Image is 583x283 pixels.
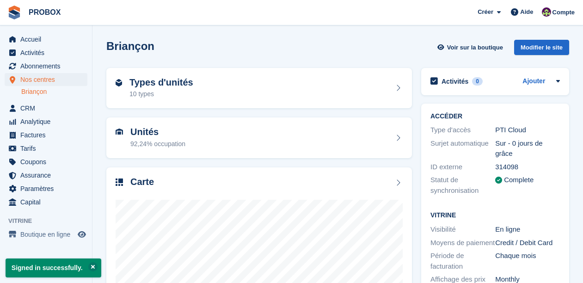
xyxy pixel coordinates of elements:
[130,139,185,149] div: 92,24% occupation
[20,60,76,73] span: Abonnements
[430,113,560,120] h2: ACCÉDER
[5,142,87,155] a: menu
[495,162,560,172] div: 314098
[106,40,154,52] h2: Briançon
[5,129,87,141] a: menu
[447,43,503,52] span: Voir sur la boutique
[116,79,122,86] img: unit-type-icn-2b2737a686de81e16bb02015468b77c625bbabd49415b5ef34ead5e3b44a266d.svg
[5,33,87,46] a: menu
[504,175,534,185] div: Complete
[436,40,507,55] a: Voir sur la boutique
[430,175,495,196] div: Statut de synchronisation
[430,125,495,135] div: Type d'accès
[6,258,101,277] p: Signed in successfully.
[5,46,87,59] a: menu
[495,224,560,235] div: En ligne
[478,7,493,17] span: Créer
[5,169,87,182] a: menu
[7,6,21,19] img: stora-icon-8386f47178a22dfd0bd8f6a31ec36ba5ce8667c1dd55bd0f319d3a0aa187defe.svg
[495,238,560,248] div: Credit / Debit Card
[430,162,495,172] div: ID externe
[552,8,575,17] span: Compte
[20,33,76,46] span: Accueil
[430,224,495,235] div: Visibilité
[5,73,87,86] a: menu
[20,115,76,128] span: Analytique
[5,60,87,73] a: menu
[130,177,154,187] h2: Carte
[442,77,468,86] h2: Activités
[20,129,76,141] span: Factures
[20,46,76,59] span: Activités
[514,40,569,59] a: Modifier le site
[20,142,76,155] span: Tarifs
[430,138,495,159] div: Surjet automatique
[520,7,533,17] span: Aide
[20,182,76,195] span: Paramètres
[5,102,87,115] a: menu
[20,155,76,168] span: Coupons
[542,7,551,17] img: Jackson Collins
[21,87,87,96] a: Briançon
[20,228,76,241] span: Boutique en ligne
[20,169,76,182] span: Assurance
[495,251,560,271] div: Chaque mois
[116,129,123,135] img: unit-icn-7be61d7bf1b0ce9d3e12c5938cc71ed9869f7b940bace4675aadf7bd6d80202e.svg
[5,182,87,195] a: menu
[430,238,495,248] div: Moyens de paiement
[106,68,412,109] a: Types d'unités 10 types
[5,228,87,241] a: menu
[495,125,560,135] div: PTI Cloud
[76,229,87,240] a: Boutique d'aperçu
[5,115,87,128] a: menu
[430,212,560,219] h2: Vitrine
[20,196,76,209] span: Capital
[129,77,193,88] h2: Types d'unités
[20,102,76,115] span: CRM
[430,251,495,271] div: Période de facturation
[5,155,87,168] a: menu
[130,127,185,137] h2: Unités
[106,117,412,158] a: Unités 92,24% occupation
[5,196,87,209] a: menu
[472,77,483,86] div: 0
[25,5,64,20] a: PROBOX
[20,73,76,86] span: Nos centres
[514,40,569,55] div: Modifier le site
[8,216,92,226] span: Vitrine
[116,178,123,186] img: map-icn-33ee37083ee616e46c38cad1a60f524a97daa1e2b2c8c0bc3eb3415660979fc1.svg
[522,76,545,87] a: Ajouter
[129,89,193,99] div: 10 types
[495,138,560,159] div: Sur - 0 jours de grâce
